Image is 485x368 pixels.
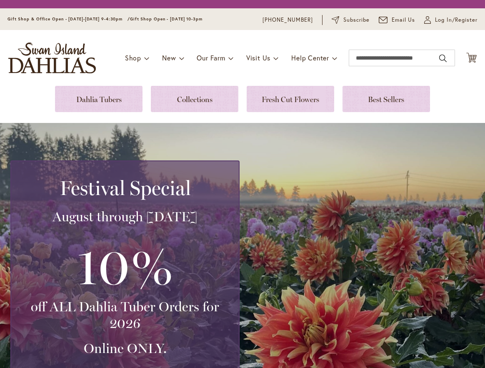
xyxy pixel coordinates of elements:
a: Email Us [379,16,415,24]
a: Subscribe [332,16,370,24]
button: Search [439,52,447,65]
h2: Festival Special [21,176,229,200]
span: Help Center [291,53,329,62]
span: Gift Shop & Office Open - [DATE]-[DATE] 9-4:30pm / [7,16,130,22]
span: Email Us [392,16,415,24]
h3: 10% [21,233,229,298]
a: [PHONE_NUMBER] [262,16,313,24]
span: Shop [125,53,141,62]
a: store logo [8,43,96,73]
span: Log In/Register [435,16,477,24]
h3: Online ONLY. [21,340,229,357]
h3: off ALL Dahlia Tuber Orders for 2026 [21,298,229,332]
span: Our Farm [197,53,225,62]
h3: August through [DATE] [21,208,229,225]
span: New [162,53,176,62]
span: Visit Us [246,53,270,62]
span: Gift Shop Open - [DATE] 10-3pm [130,16,202,22]
a: Log In/Register [424,16,477,24]
span: Subscribe [343,16,370,24]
